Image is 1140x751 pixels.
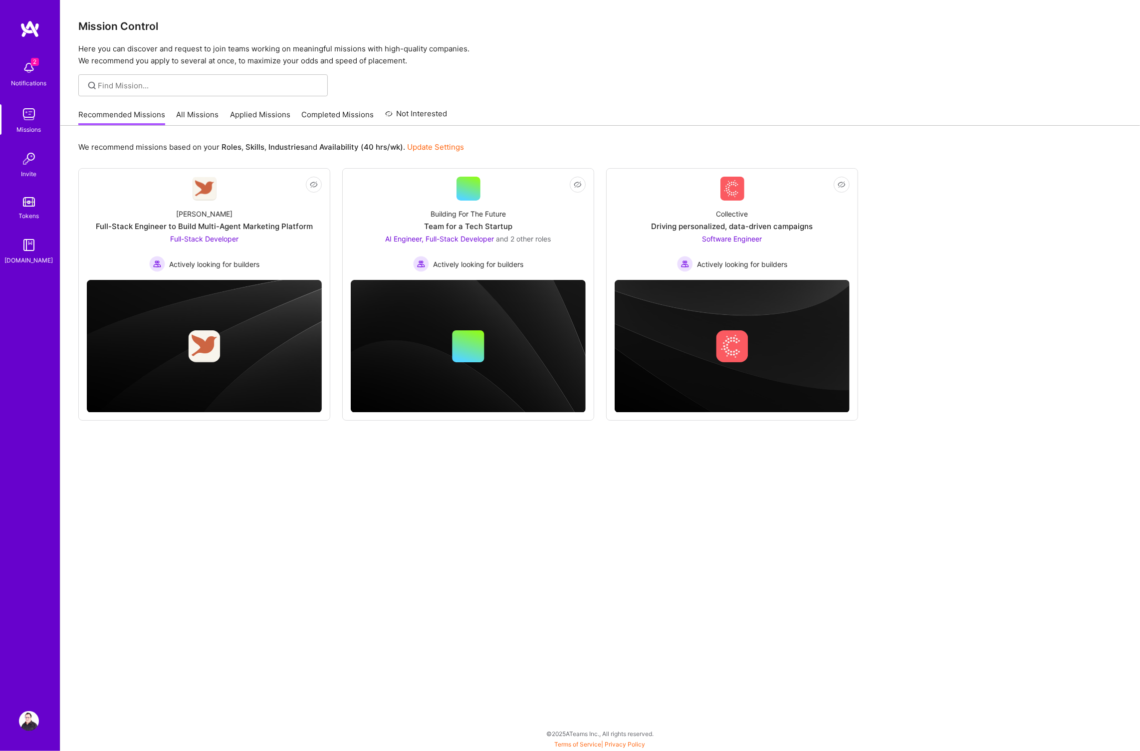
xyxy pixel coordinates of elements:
[605,741,646,748] a: Privacy Policy
[19,235,39,255] img: guide book
[11,78,47,88] div: Notifications
[19,711,39,731] img: User Avatar
[96,221,313,232] div: Full-Stack Engineer to Build Multi-Agent Marketing Platform
[716,209,748,219] div: Collective
[78,142,464,152] p: We recommend missions based on your , , and .
[98,80,320,91] input: Find Mission...
[574,181,582,189] i: icon EyeClosed
[702,235,762,243] span: Software Engineer
[310,181,318,189] i: icon EyeClosed
[189,330,221,362] img: Company logo
[87,177,322,272] a: Company Logo[PERSON_NAME]Full-Stack Engineer to Build Multi-Agent Marketing PlatformFull-Stack De...
[433,259,523,269] span: Actively looking for builders
[697,259,787,269] span: Actively looking for builders
[302,109,374,126] a: Completed Missions
[351,177,586,272] a: Building For The FutureTeam for a Tech StartupAI Engineer, Full-Stack Developer and 2 other roles...
[386,235,494,243] span: AI Engineer, Full-Stack Developer
[31,58,39,66] span: 2
[496,235,551,243] span: and 2 other roles
[555,741,646,748] span: |
[177,109,219,126] a: All Missions
[21,169,37,179] div: Invite
[17,124,41,135] div: Missions
[19,58,39,78] img: bell
[615,280,850,413] img: cover
[268,142,304,152] b: Industries
[19,211,39,221] div: Tokens
[838,181,846,189] i: icon EyeClosed
[385,108,448,126] a: Not Interested
[16,711,41,731] a: User Avatar
[193,177,217,201] img: Company Logo
[86,80,98,91] i: icon SearchGrey
[716,330,748,362] img: Company logo
[720,177,744,201] img: Company Logo
[78,109,165,126] a: Recommended Missions
[5,255,53,265] div: [DOMAIN_NAME]
[169,259,259,269] span: Actively looking for builders
[413,256,429,272] img: Actively looking for builders
[431,209,506,219] div: Building For The Future
[351,280,586,413] img: cover
[87,280,322,413] img: cover
[615,177,850,272] a: Company LogoCollectiveDriving personalized, data-driven campaignsSoftware Engineer Actively looki...
[23,197,35,207] img: tokens
[19,149,39,169] img: Invite
[319,142,403,152] b: Availability (40 hrs/wk)
[20,20,40,38] img: logo
[652,221,813,232] div: Driving personalized, data-driven campaigns
[170,235,238,243] span: Full-Stack Developer
[222,142,241,152] b: Roles
[149,256,165,272] img: Actively looking for builders
[424,221,512,232] div: Team for a Tech Startup
[19,104,39,124] img: teamwork
[230,109,290,126] a: Applied Missions
[176,209,232,219] div: [PERSON_NAME]
[245,142,264,152] b: Skills
[407,142,464,152] a: Update Settings
[78,43,1122,67] p: Here you can discover and request to join teams working on meaningful missions with high-quality ...
[60,721,1140,746] div: © 2025 ATeams Inc., All rights reserved.
[677,256,693,272] img: Actively looking for builders
[78,20,1122,32] h3: Mission Control
[555,741,602,748] a: Terms of Service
